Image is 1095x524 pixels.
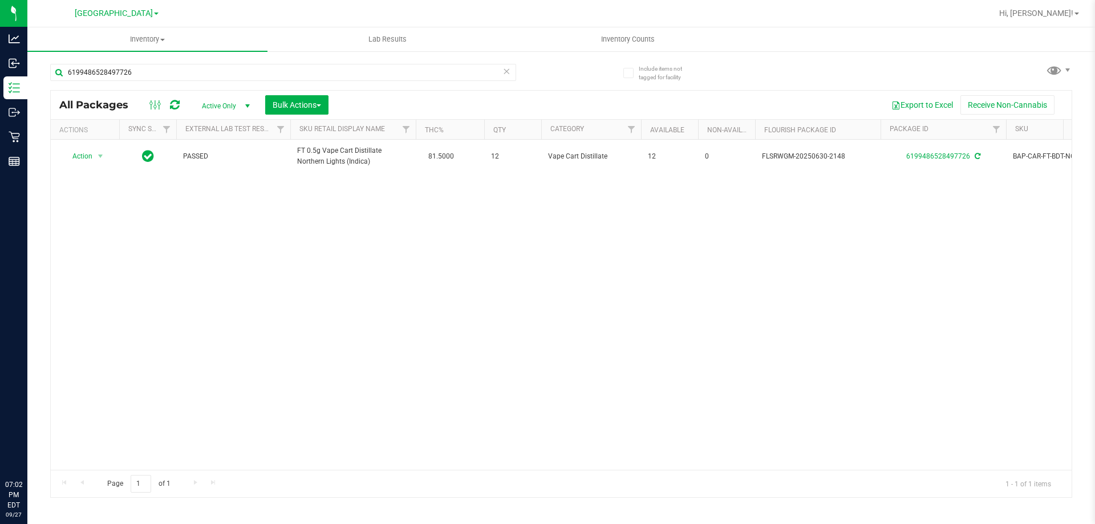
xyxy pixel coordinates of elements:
[9,33,20,44] inline-svg: Analytics
[128,125,172,133] a: Sync Status
[299,125,385,133] a: Sku Retail Display Name
[650,126,684,134] a: Available
[705,151,748,162] span: 0
[59,99,140,111] span: All Packages
[996,475,1060,492] span: 1 - 1 of 1 items
[906,152,970,160] a: 6199486528497726
[94,148,108,164] span: select
[273,100,321,109] span: Bulk Actions
[884,95,960,115] button: Export to Excel
[764,126,836,134] a: Flourish Package ID
[50,64,516,81] input: Search Package ID, Item Name, SKU, Lot or Part Number...
[648,151,691,162] span: 12
[9,82,20,94] inline-svg: Inventory
[9,131,20,143] inline-svg: Retail
[353,34,422,44] span: Lab Results
[27,27,267,51] a: Inventory
[9,107,20,118] inline-svg: Outbound
[502,64,510,79] span: Clear
[131,475,151,493] input: 1
[548,151,634,162] span: Vape Cart Distillate
[297,145,409,167] span: FT 0.5g Vape Cart Distillate Northern Lights (Indica)
[491,151,534,162] span: 12
[707,126,758,134] a: Non-Available
[271,120,290,139] a: Filter
[425,126,444,134] a: THC%
[639,64,696,82] span: Include items not tagged for facility
[973,152,980,160] span: Sync from Compliance System
[62,148,93,164] span: Action
[27,34,267,44] span: Inventory
[5,480,22,510] p: 07:02 PM EDT
[183,151,283,162] span: PASSED
[762,151,874,162] span: FLSRWGM-20250630-2148
[550,125,584,133] a: Category
[586,34,670,44] span: Inventory Counts
[622,120,641,139] a: Filter
[493,126,506,134] a: Qty
[157,120,176,139] a: Filter
[142,148,154,164] span: In Sync
[1015,125,1028,133] a: SKU
[5,510,22,519] p: 09/27
[267,27,508,51] a: Lab Results
[185,125,275,133] a: External Lab Test Result
[11,433,46,467] iframe: Resource center
[397,120,416,139] a: Filter
[999,9,1073,18] span: Hi, [PERSON_NAME]!
[9,58,20,69] inline-svg: Inbound
[59,126,115,134] div: Actions
[98,475,180,493] span: Page of 1
[423,148,460,165] span: 81.5000
[75,9,153,18] span: [GEOGRAPHIC_DATA]
[9,156,20,167] inline-svg: Reports
[960,95,1055,115] button: Receive Non-Cannabis
[890,125,928,133] a: Package ID
[987,120,1006,139] a: Filter
[508,27,748,51] a: Inventory Counts
[265,95,328,115] button: Bulk Actions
